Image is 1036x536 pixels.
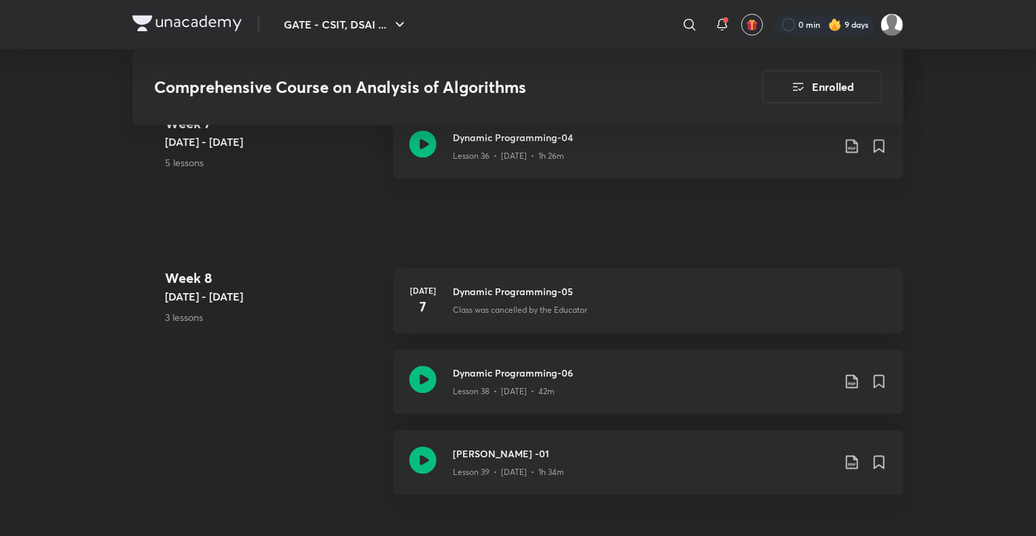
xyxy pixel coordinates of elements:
h3: [PERSON_NAME] -01 [453,446,833,461]
h3: Dynamic Programming-06 [453,366,833,380]
a: Dynamic Programming-04Lesson 36 • [DATE] • 1h 26m [393,114,904,195]
h3: Dynamic Programming-05 [453,284,887,299]
p: Class was cancelled by the Educator [453,304,587,316]
h4: 7 [409,296,437,317]
p: 5 lessons [165,155,382,170]
a: [DATE]7Dynamic Programming-05Class was cancelled by the Educator [393,268,904,349]
a: Company Logo [132,15,242,35]
img: Somya P [881,13,904,36]
p: Lesson 36 • [DATE] • 1h 26m [453,150,564,162]
h3: Comprehensive Course on Analysis of Algorithms [154,77,686,97]
p: 3 lessons [165,310,382,324]
button: avatar [741,14,763,35]
button: Enrolled [762,71,882,103]
p: Lesson 39 • [DATE] • 1h 34m [453,466,564,478]
img: streak [828,18,842,31]
a: [PERSON_NAME] -01Lesson 39 • [DATE] • 1h 34m [393,430,904,511]
img: avatar [746,18,758,31]
h4: Week 8 [165,268,382,288]
img: Company Logo [132,15,242,31]
p: Lesson 38 • [DATE] • 42m [453,385,555,398]
button: GATE - CSIT, DSAI ... [276,11,416,38]
h5: [DATE] - [DATE] [165,134,382,150]
h3: Dynamic Programming-04 [453,130,833,145]
a: Dynamic Programming-06Lesson 38 • [DATE] • 42m [393,349,904,430]
h5: [DATE] - [DATE] [165,288,382,305]
h6: [DATE] [409,284,437,296]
